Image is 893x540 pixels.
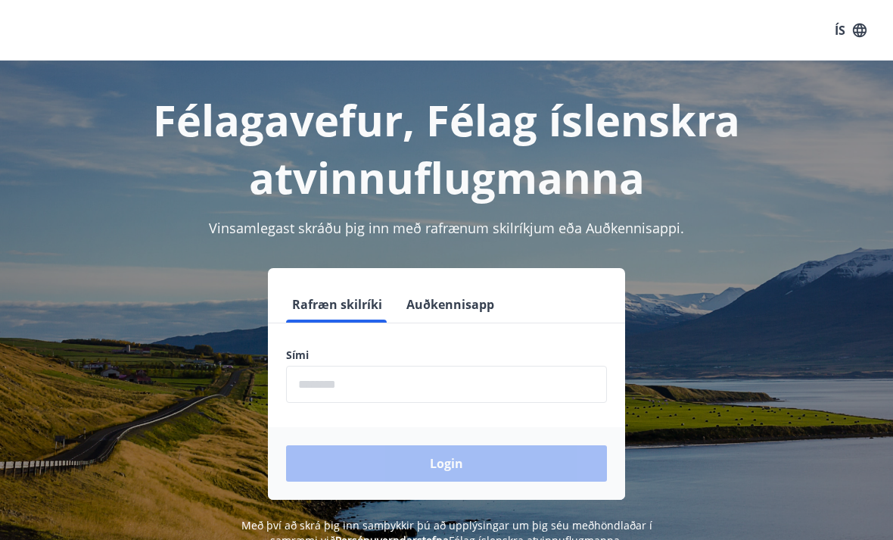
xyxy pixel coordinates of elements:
[286,286,388,323] button: Rafræn skilríki
[400,286,500,323] button: Auðkennisapp
[286,348,607,363] label: Sími
[209,219,684,237] span: Vinsamlegast skráðu þig inn með rafrænum skilríkjum eða Auðkennisappi.
[826,17,875,44] button: ÍS
[18,91,875,206] h1: Félagavefur, Félag íslenskra atvinnuflugmanna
